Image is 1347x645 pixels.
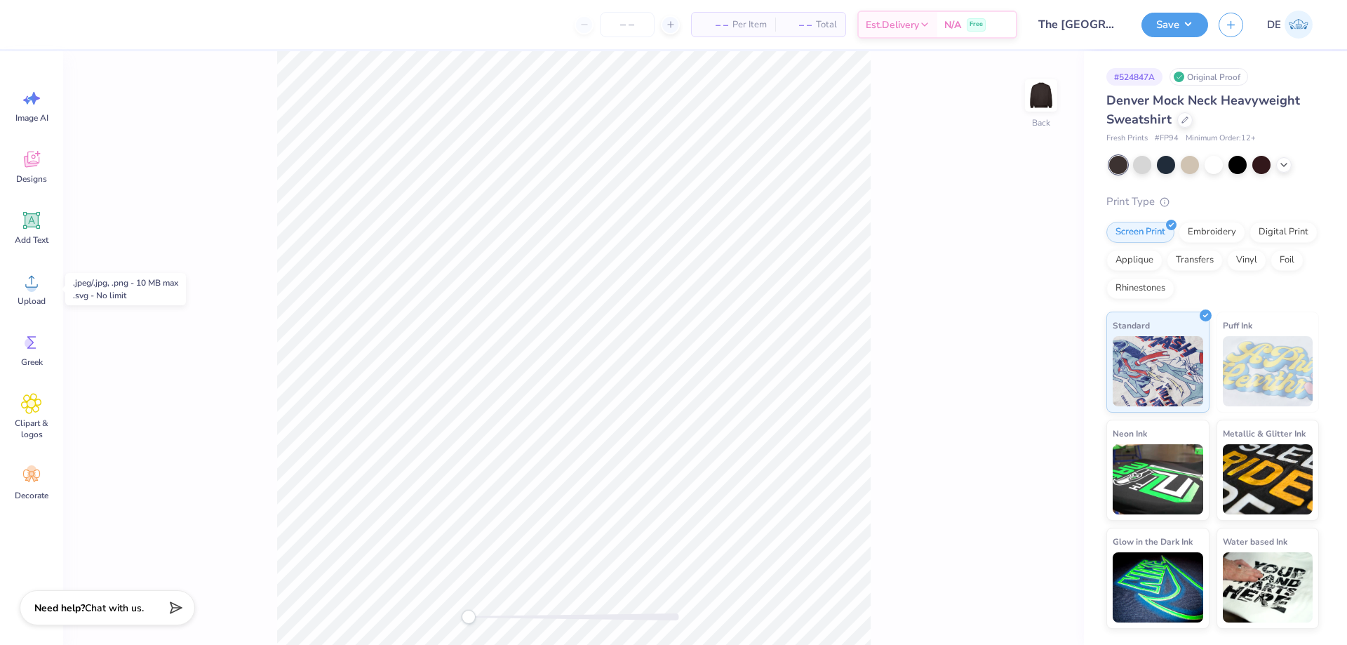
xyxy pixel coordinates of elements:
[1106,250,1162,271] div: Applique
[1223,318,1252,333] span: Puff Ink
[73,277,178,289] div: .jpeg/.jpg, .png - 10 MB max
[1179,222,1245,243] div: Embroidery
[1141,13,1208,37] button: Save
[1027,81,1055,109] img: Back
[1285,11,1313,39] img: Djian Evardoni
[1113,444,1203,514] img: Neon Ink
[1113,534,1193,549] span: Glow in the Dark Ink
[816,18,837,32] span: Total
[732,18,767,32] span: Per Item
[1223,444,1313,514] img: Metallic & Glitter Ink
[1106,222,1174,243] div: Screen Print
[1261,11,1319,39] a: DE
[1267,17,1281,33] span: DE
[600,12,655,37] input: – –
[1223,552,1313,623] img: Water based Ink
[85,601,144,615] span: Chat with us.
[1032,117,1050,129] div: Back
[1155,133,1179,145] span: # FP94
[1106,278,1174,299] div: Rhinestones
[15,490,48,501] span: Decorate
[784,18,812,32] span: – –
[1227,250,1266,271] div: Vinyl
[1106,68,1162,86] div: # 524847A
[1249,222,1318,243] div: Digital Print
[1223,534,1287,549] span: Water based Ink
[1223,426,1306,441] span: Metallic & Glitter Ink
[970,20,983,29] span: Free
[1223,336,1313,406] img: Puff Ink
[944,18,961,32] span: N/A
[73,289,178,302] div: .svg - No limit
[1106,194,1319,210] div: Print Type
[1113,426,1147,441] span: Neon Ink
[1113,552,1203,623] img: Glow in the Dark Ink
[700,18,728,32] span: – –
[1167,250,1223,271] div: Transfers
[1028,11,1131,39] input: Untitled Design
[1186,133,1256,145] span: Minimum Order: 12 +
[1170,68,1248,86] div: Original Proof
[1113,318,1150,333] span: Standard
[18,295,46,307] span: Upload
[1106,92,1300,128] span: Denver Mock Neck Heavyweight Sweatshirt
[21,357,43,368] span: Greek
[15,234,48,246] span: Add Text
[462,610,476,624] div: Accessibility label
[1113,336,1203,406] img: Standard
[16,173,47,185] span: Designs
[1271,250,1304,271] div: Foil
[15,112,48,124] span: Image AI
[1106,133,1148,145] span: Fresh Prints
[866,18,919,32] span: Est. Delivery
[8,418,55,440] span: Clipart & logos
[34,601,85,615] strong: Need help?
